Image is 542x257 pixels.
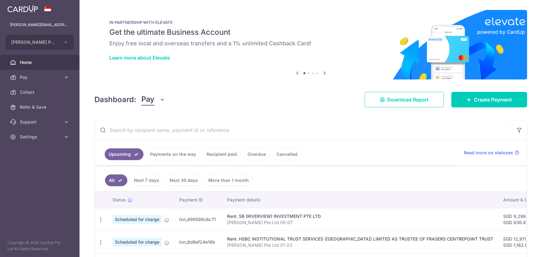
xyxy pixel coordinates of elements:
span: Collect [20,89,61,95]
a: More than 1 month [204,174,253,186]
p: IN PARTNERSHIP WITH ELEVATE [109,20,512,25]
span: Settings [20,134,61,140]
span: Scheduled for charge [112,215,162,224]
a: Create Payment [451,92,527,107]
p: [PERSON_NAME] Pte Ltd 01-23 [227,242,493,248]
button: Pay [141,94,165,106]
th: Payment ID [174,192,222,208]
span: Status [112,197,126,203]
span: Create Payment [474,96,512,103]
span: Download Report [387,96,429,103]
input: Search by recipient name, payment id or reference [95,120,512,140]
span: Refer & Save [20,104,61,110]
p: [PERSON_NAME] Pte Ltd 05-07 [227,219,493,226]
a: Read more on statuses [464,150,519,156]
a: Overdue [244,148,270,160]
span: Support [20,119,61,125]
td: txn_899598c6c71 [174,208,222,231]
div: Rent. SB (RIVERVIEW) INVESTMENT PTE LTD [227,213,493,219]
span: Scheduled for charge [112,238,162,246]
a: Recipient paid [203,148,241,160]
img: CardUp [7,5,38,12]
a: All [105,174,127,186]
a: Learn more about Elevate [109,55,170,61]
h5: Get the ultimate Business Account [109,27,512,37]
span: [PERSON_NAME] PTE. LTD. [11,39,57,45]
h4: Dashboard: [94,94,136,105]
a: Download Report [365,92,444,107]
a: Cancelled [272,148,302,160]
span: Pay [141,94,154,106]
h6: Enjoy free local and overseas transfers and a 1% unlimited Cashback Card! [109,40,512,47]
p: [PERSON_NAME][EMAIL_ADDRESS][DOMAIN_NAME] [10,22,70,28]
a: Next 7 days [130,174,163,186]
span: Home [20,59,61,65]
a: Payments on the way [146,148,200,160]
button: [PERSON_NAME] PTE. LTD. [6,35,74,50]
span: Read more on statuses [464,150,513,156]
a: Upcoming [105,148,143,160]
a: Next 30 days [166,174,202,186]
span: Pay [20,74,61,80]
td: txn_8d9ef24e16b [174,231,222,253]
img: Renovation banner [94,10,527,79]
div: Rent. HSBC INSTITUTIONAL TRUST SERVICES ([GEOGRAPHIC_DATA]) LIMITED AS TRUSTEE OF FRASERS CENTREP... [227,236,493,242]
th: Payment details [222,192,498,208]
span: Amount & GST [503,197,533,203]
